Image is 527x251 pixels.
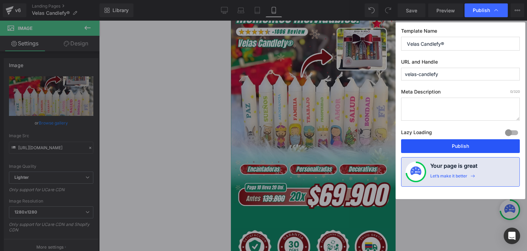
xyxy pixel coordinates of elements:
[401,59,520,68] label: URL and Handle
[510,89,512,94] span: 0
[401,28,520,37] label: Template Name
[473,7,490,13] span: Publish
[401,89,520,98] label: Meta Description
[401,128,432,139] label: Lazy Loading
[430,162,478,173] h4: Your page is great
[410,166,421,177] img: onboarding-status.svg
[401,139,520,153] button: Publish
[430,173,467,182] div: Let’s make it better
[504,228,520,244] div: Open Intercom Messenger
[510,89,520,94] span: /320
